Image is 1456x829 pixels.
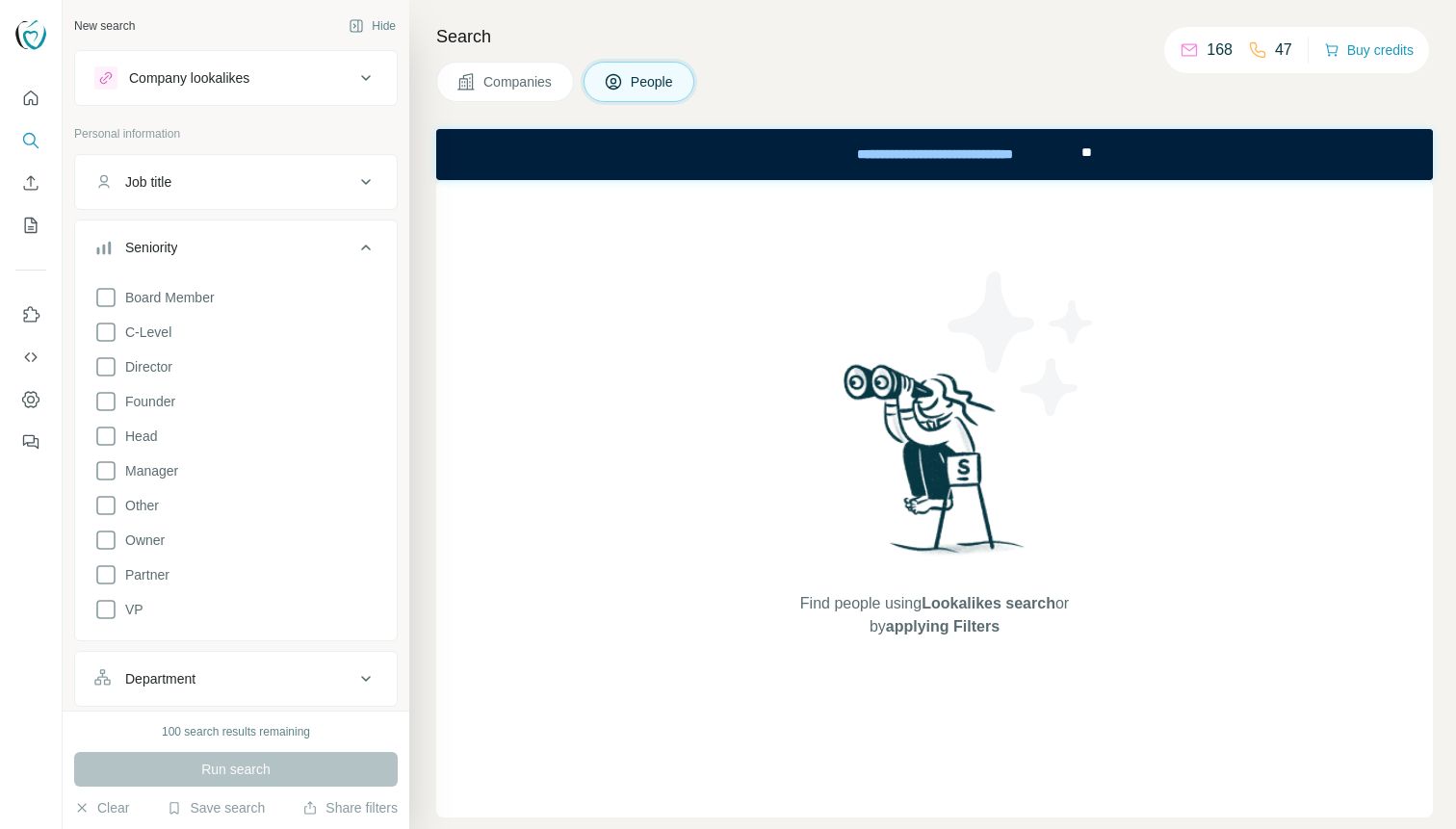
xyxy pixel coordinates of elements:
[117,357,172,376] span: Director
[835,359,1035,574] img: Surfe Illustration - Woman searching with binoculars
[74,125,398,142] p: Personal information
[117,600,143,619] span: VP
[15,123,46,158] button: Search
[75,159,397,205] button: Job title
[117,427,157,446] span: Head
[631,72,675,91] span: People
[15,208,46,243] button: My lists
[74,17,135,35] div: New search
[117,323,171,342] span: C-Level
[886,618,1000,635] span: applying Filters
[436,129,1433,180] iframe: Banner
[125,669,195,688] div: Department
[436,23,1433,50] h4: Search
[117,392,175,411] span: Founder
[15,340,46,375] button: Use Surfe API
[125,172,171,192] div: Job title
[117,461,178,480] span: Manager
[117,288,215,307] span: Board Member
[117,565,169,584] span: Partner
[117,531,165,550] span: Owner
[15,298,46,332] button: Use Surfe on LinkedIn
[167,798,265,817] button: Save search
[1207,39,1233,62] p: 168
[1324,37,1414,64] button: Buy credits
[117,496,159,515] span: Other
[15,81,46,116] button: Quick start
[780,592,1088,638] span: Find people using or by
[162,723,310,740] div: 100 search results remaining
[302,798,398,817] button: Share filters
[922,595,1055,611] span: Lookalikes search
[75,55,397,101] button: Company lookalikes
[75,656,397,702] button: Department
[15,166,46,200] button: Enrich CSV
[1275,39,1292,62] p: 47
[483,72,554,91] span: Companies
[15,382,46,417] button: Dashboard
[75,224,397,278] button: Seniority
[15,425,46,459] button: Feedback
[74,798,129,817] button: Clear
[125,238,177,257] div: Seniority
[935,257,1108,430] img: Surfe Illustration - Stars
[129,68,249,88] div: Company lookalikes
[335,12,409,40] button: Hide
[15,19,46,50] img: Avatar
